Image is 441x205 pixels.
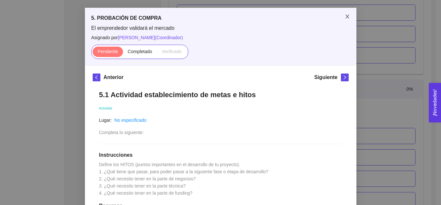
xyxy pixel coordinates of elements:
span: El emprendedor validará el mercado [91,25,350,32]
span: [PERSON_NAME] ( Coordinador ) [118,35,183,40]
h5: Anterior [104,74,124,81]
span: Completado [128,49,152,54]
button: left [93,74,100,81]
article: Lugar: [99,117,112,124]
span: Actividad [99,107,112,110]
h1: Instrucciones [99,152,342,158]
h5: 5. PROBACIÓN DE COMPRA [91,14,350,22]
button: right [341,74,349,81]
span: right [341,75,348,80]
h1: 5.1 Actividad establecimiento de metas e hitos [99,90,342,99]
span: Define los HITOS (puntos importantes en el desarrollo de tu proyecto). 1. ¿Qué tiene que pasar, p... [99,162,269,196]
button: Open Feedback Widget [429,83,441,122]
span: close [345,14,350,19]
span: Verificado [162,49,181,54]
span: Completa lo siguiente: [99,130,144,135]
a: No especificado [114,118,147,123]
span: Asignado por [91,34,350,41]
span: left [93,75,100,80]
span: Pendiente [97,49,118,54]
button: Close [338,8,356,26]
h5: Siguiente [314,74,337,81]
